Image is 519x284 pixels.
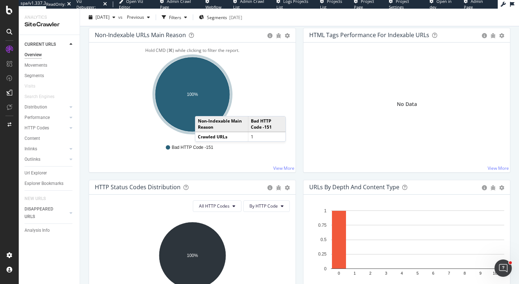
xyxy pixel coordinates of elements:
td: Non-Indexable Main Reason [195,116,248,132]
a: Overview [25,51,75,59]
text: 0 [338,271,340,275]
div: Overview [25,51,42,59]
span: All HTTP Codes [199,203,230,209]
text: 100% [187,253,198,258]
div: Filters [169,14,181,20]
div: bug [276,185,281,190]
text: 0.5 [320,237,327,242]
button: By HTTP Code [243,200,290,212]
span: Bad HTTP Code -151 [172,145,213,151]
text: 2 [369,271,372,275]
a: CURRENT URLS [25,41,67,48]
text: 6 [432,271,434,275]
div: Content [25,135,40,142]
div: HTTP Status Codes Distribution [95,183,181,191]
span: Webflow [205,4,222,10]
div: [DATE] [229,14,242,20]
a: Explorer Bookmarks [25,180,75,187]
div: No Data [397,101,417,108]
div: gear [285,33,290,38]
iframe: Intercom live chat [494,259,512,277]
a: Performance [25,114,67,121]
div: Performance [25,114,50,121]
div: bug [491,185,496,190]
span: vs [118,14,124,20]
a: Outlinks [25,156,67,163]
a: Segments [25,72,75,80]
div: Search Engines [25,93,54,101]
div: Movements [25,62,47,69]
a: Analysis Info [25,227,75,234]
div: Outlinks [25,156,40,163]
div: NEW URLS [25,195,46,203]
div: Explorer Bookmarks [25,180,63,187]
text: 100% [187,92,198,97]
div: Analytics [25,14,74,21]
text: 5 [416,271,418,275]
text: 3 [385,271,387,275]
text: 8 [463,271,466,275]
div: DISAPPEARED URLS [25,205,61,221]
svg: A chart. [95,54,290,138]
div: Url Explorer [25,169,47,177]
td: 1 [248,132,286,141]
div: circle-info [267,33,272,38]
div: circle-info [482,33,487,38]
div: gear [285,185,290,190]
div: CURRENT URLS [25,41,56,48]
div: Segments [25,72,44,80]
button: All HTTP Codes [193,200,241,212]
div: Analysis Info [25,227,50,234]
div: circle-info [482,185,487,190]
a: View More [273,165,294,171]
text: 0.25 [318,252,327,257]
a: Url Explorer [25,169,75,177]
a: Inlinks [25,145,67,153]
a: Content [25,135,75,142]
div: bug [276,33,281,38]
div: bug [491,33,496,38]
a: HTTP Codes [25,124,67,132]
button: Filters [159,12,190,23]
span: Segments [207,14,227,20]
text: 0 [324,266,327,271]
a: Search Engines [25,93,62,101]
div: ReadOnly: [46,1,66,7]
text: 0.75 [318,223,327,228]
div: SiteCrawler [25,21,74,29]
a: NEW URLS [25,195,53,203]
a: DISAPPEARED URLS [25,205,67,221]
a: Visits [25,83,43,90]
a: Movements [25,62,75,69]
td: Bad HTTP Code -151 [248,116,286,132]
button: [DATE] [86,12,118,23]
button: Previous [124,12,153,23]
a: View More [488,165,509,171]
div: HTTP Codes [25,124,49,132]
text: 7 [448,271,450,275]
div: Visits [25,83,35,90]
div: gear [499,33,504,38]
div: HTML Tags Performance for Indexable URLs [309,31,429,39]
span: Previous [124,14,144,20]
div: Inlinks [25,145,37,153]
text: 9 [479,271,482,275]
a: Distribution [25,103,67,111]
td: Crawled URLs [195,132,248,141]
div: gear [499,185,504,190]
div: Distribution [25,103,47,111]
button: Segments[DATE] [196,12,245,23]
div: URLs by Depth and Content Type [309,183,399,191]
div: Non-Indexable URLs Main Reason [95,31,186,39]
span: 2025 Aug. 28th [96,14,110,20]
span: By HTTP Code [249,203,278,209]
text: 1 [354,271,356,275]
text: 1 [324,208,327,213]
text: 10+ [493,271,500,275]
text: 4 [401,271,403,275]
div: circle-info [267,185,272,190]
